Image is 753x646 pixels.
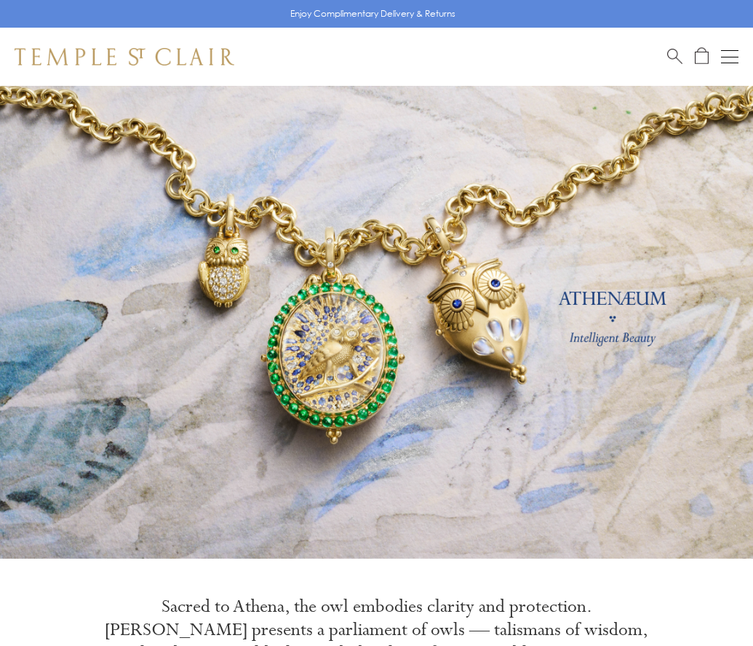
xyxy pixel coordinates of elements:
a: Open Shopping Bag [695,47,709,65]
p: Enjoy Complimentary Delivery & Returns [290,7,455,21]
img: Temple St. Clair [15,48,234,65]
button: Open navigation [721,48,738,65]
a: Search [667,47,682,65]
